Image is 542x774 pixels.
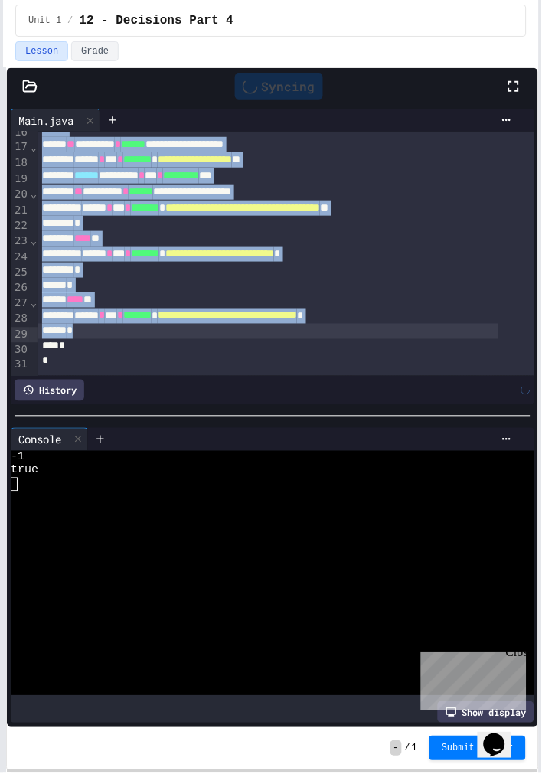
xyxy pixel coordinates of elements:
span: 12 - Decisions Part 4 [79,11,233,30]
div: 31 [11,358,30,373]
div: 25 [11,266,30,281]
span: - [390,741,402,756]
div: Console [11,432,69,448]
div: Main.java [11,109,100,132]
div: 24 [11,250,30,266]
div: 21 [11,204,30,220]
button: Lesson [15,41,68,61]
div: 16 [11,125,30,140]
span: Submit Answer [442,743,514,755]
span: Fold line [30,141,38,153]
span: Fold line [30,297,38,309]
span: -1 [11,451,24,465]
div: 28 [11,312,30,328]
div: Main.java [11,113,81,129]
span: Fold line [30,235,38,247]
div: 30 [11,343,30,358]
div: 19 [11,171,30,188]
div: History [15,380,84,401]
div: 29 [11,328,30,343]
iframe: chat widget [415,646,527,711]
div: 17 [11,139,30,155]
div: 18 [11,155,30,171]
span: true [11,464,38,478]
iframe: chat widget [478,713,527,759]
button: Grade [71,41,119,61]
div: Chat with us now!Close [6,6,106,97]
span: 1 [412,743,417,755]
div: 27 [11,296,30,312]
span: Fold line [30,188,38,201]
div: Show display [438,702,534,723]
button: Submit Answer [429,736,526,761]
div: 23 [11,234,30,250]
span: Unit 1 [28,15,61,27]
div: Console [11,428,88,451]
div: 22 [11,219,30,234]
div: Syncing [235,73,323,100]
span: / [405,743,410,755]
span: / [67,15,73,27]
div: 26 [11,281,30,296]
div: 20 [11,188,30,204]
